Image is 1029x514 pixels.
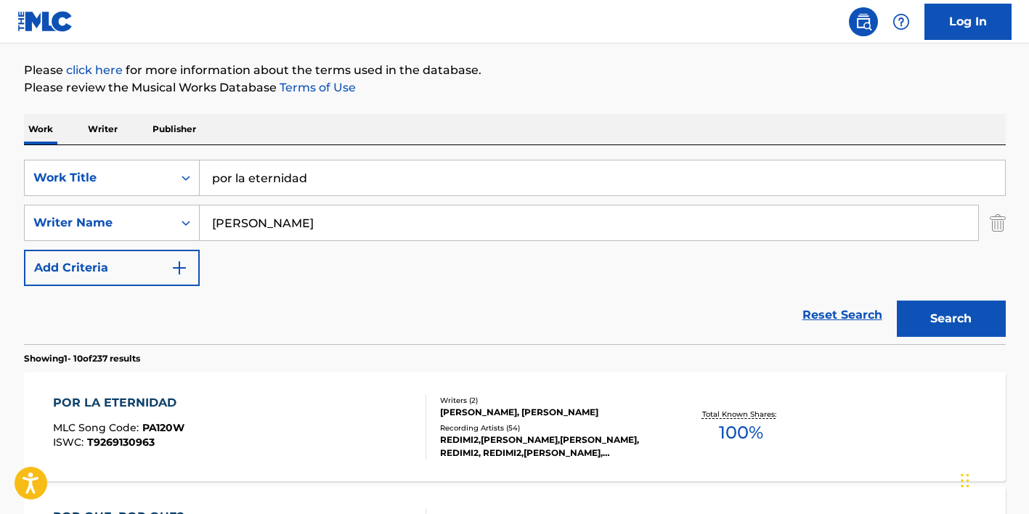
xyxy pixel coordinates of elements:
[17,11,73,32] img: MLC Logo
[24,372,1006,481] a: POR LA ETERNIDADMLC Song Code:PA120WISWC:T9269130963Writers (2)[PERSON_NAME], [PERSON_NAME]Record...
[440,406,659,419] div: [PERSON_NAME], [PERSON_NAME]
[887,7,916,36] div: Help
[440,395,659,406] div: Writers ( 2 )
[849,7,878,36] a: Public Search
[24,352,140,365] p: Showing 1 - 10 of 237 results
[924,4,1012,40] a: Log In
[33,169,164,187] div: Work Title
[53,421,142,434] span: MLC Song Code :
[702,409,780,420] p: Total Known Shares:
[956,444,1029,514] div: Widget de chat
[795,299,890,331] a: Reset Search
[66,63,123,77] a: click here
[24,79,1006,97] p: Please review the Musical Works Database
[277,81,356,94] a: Terms of Use
[990,205,1006,241] img: Delete Criterion
[956,444,1029,514] iframe: Chat Widget
[24,62,1006,79] p: Please for more information about the terms used in the database.
[24,114,57,144] p: Work
[53,436,87,449] span: ISWC :
[892,13,910,30] img: help
[53,394,184,412] div: POR LA ETERNIDAD
[24,160,1006,344] form: Search Form
[171,259,188,277] img: 9d2ae6d4665cec9f34b9.svg
[148,114,200,144] p: Publisher
[440,423,659,433] div: Recording Artists ( 54 )
[142,421,184,434] span: PA120W
[24,250,200,286] button: Add Criteria
[897,301,1006,337] button: Search
[961,459,969,502] div: Arrastrar
[33,214,164,232] div: Writer Name
[719,420,763,446] span: 100 %
[440,433,659,460] div: REDIMI2,[PERSON_NAME],[PERSON_NAME], REDIMI2, REDIMI2,[PERSON_NAME],[PERSON_NAME], REDIMI2,[PERSO...
[84,114,122,144] p: Writer
[87,436,155,449] span: T9269130963
[855,13,872,30] img: search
